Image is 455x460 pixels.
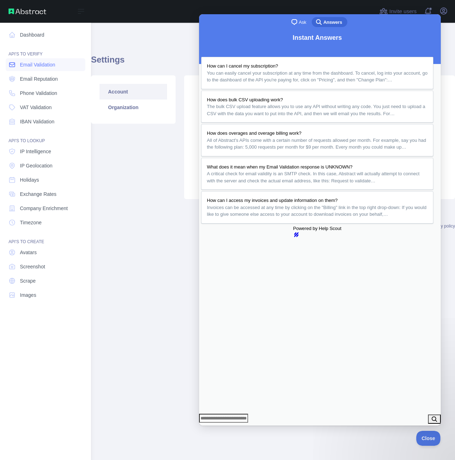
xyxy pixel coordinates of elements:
button: Invite users [378,6,418,17]
span: Avatars [20,249,37,256]
div: API'S TO LOOKUP [6,129,85,144]
span: IBAN Validation [20,118,54,125]
a: Phone Validation [6,87,85,100]
span: Scrape [20,277,36,284]
a: VAT Validation [6,101,85,114]
a: Company Enrichment [6,202,85,215]
a: Email Validation [6,58,85,71]
a: Organization [100,100,167,115]
iframe: Help Scout Beacon - Close [416,431,441,446]
div: API'S TO VERIFY [6,43,85,57]
span: Holidays [20,176,39,183]
a: Account [100,84,167,100]
a: Email Reputation [6,73,85,85]
a: Dashboard [6,28,85,41]
span: Email Validation [20,61,55,68]
iframe: To enrich screen reader interactions, please activate Accessibility in Grammarly extension settings [199,14,441,426]
span: Timezone [20,219,42,226]
h1: Settings [91,54,455,71]
a: Holidays [6,173,85,186]
a: Scrape [6,274,85,287]
a: IP Geolocation [6,159,85,172]
span: Exchange Rates [20,191,57,198]
span: Company Enrichment [20,205,68,212]
span: Images [20,291,36,299]
span: Email Reputation [20,75,58,82]
span: Invite users [389,7,417,16]
span: IP Intelligence [20,148,51,155]
div: API'S TO CREATE [6,230,85,245]
a: Privacy policy [429,224,455,229]
a: Screenshot [6,260,85,273]
img: Abstract API [9,9,46,14]
span: Screenshot [20,263,45,270]
a: Images [6,289,85,301]
a: IP Intelligence [6,145,85,158]
a: IBAN Validation [6,115,85,128]
a: Timezone [6,216,85,229]
span: Phone Validation [20,90,57,97]
a: Avatars [6,246,85,259]
span: IP Geolocation [20,162,53,169]
span: VAT Validation [20,104,52,111]
a: Exchange Rates [6,188,85,200]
